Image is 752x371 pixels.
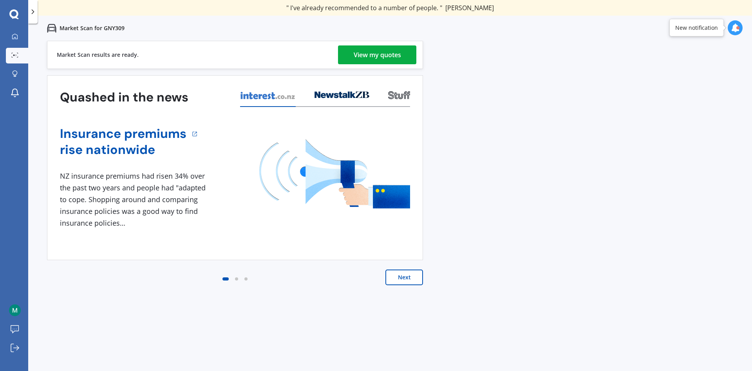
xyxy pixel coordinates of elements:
[60,24,125,32] p: Market Scan for GNY309
[60,126,186,142] a: Insurance premiums
[354,45,401,64] div: View my quotes
[9,304,21,316] img: ACg8ocLKEA9GQaGFj_F0mODUIt92BeGX3qFTCM5tCeNfuktzfiL_sw=s96-c
[338,45,416,64] a: View my quotes
[60,142,186,158] a: rise nationwide
[60,89,188,105] h3: Quashed in the news
[47,24,56,33] img: car.f15378c7a67c060ca3f3.svg
[60,170,209,229] div: NZ insurance premiums had risen 34% over the past two years and people had "adapted to cope. Shop...
[385,270,423,285] button: Next
[57,41,139,69] div: Market Scan results are ready.
[675,24,718,32] div: New notification
[259,139,410,208] img: media image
